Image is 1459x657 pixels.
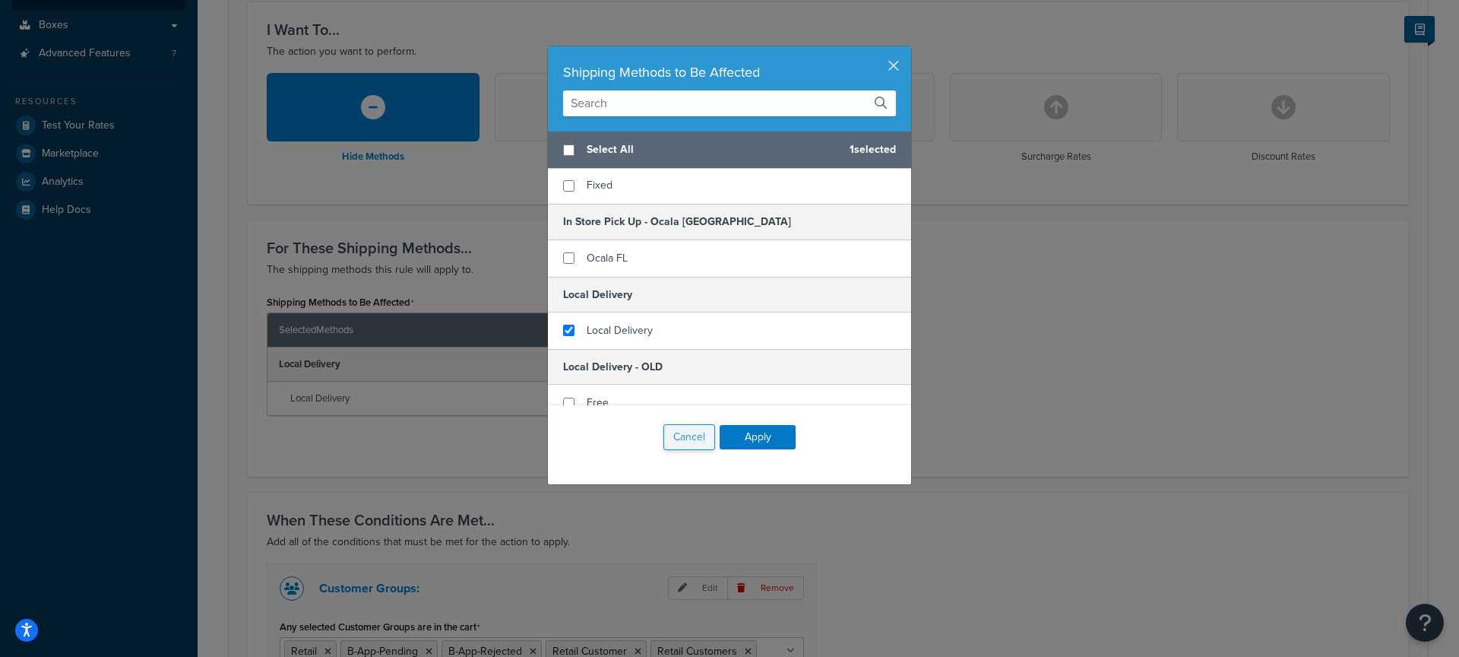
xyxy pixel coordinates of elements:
[548,277,911,313] h5: Local Delivery
[587,322,653,338] span: Local Delivery
[720,425,796,449] button: Apply
[587,250,628,266] span: Ocala FL
[587,139,837,160] span: Select All
[548,349,911,385] h5: Local Delivery - OLD
[587,177,612,193] span: Fixed
[663,424,715,450] button: Cancel
[587,395,609,411] span: Free
[563,90,896,116] input: Search
[563,62,896,83] div: Shipping Methods to Be Affected
[548,132,911,169] div: 1 selected
[548,204,911,240] h5: In Store Pick Up - Ocala [GEOGRAPHIC_DATA]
